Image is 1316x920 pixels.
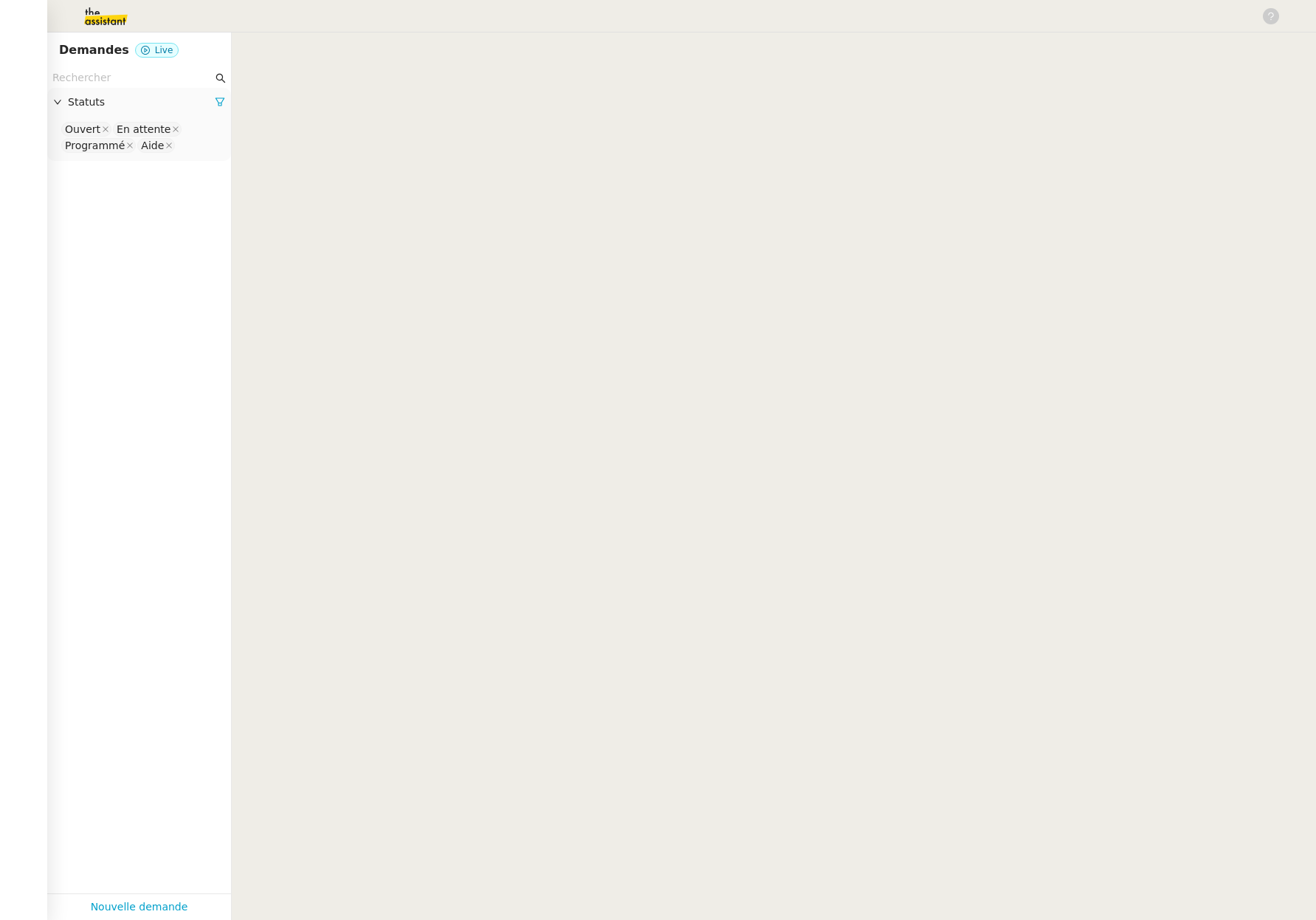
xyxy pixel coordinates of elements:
[141,139,164,152] div: Aide
[61,138,136,153] nz-select-item: Programmé
[68,94,215,111] span: Statuts
[61,122,111,137] nz-select-item: Ouvert
[65,139,125,152] div: Programmé
[117,123,170,136] div: En attente
[59,40,129,61] nz-page-header-title: Demandes
[91,899,188,916] a: Nouvelle demande
[137,138,175,153] nz-select-item: Aide
[113,122,182,137] nz-select-item: En attente
[155,45,173,55] span: Live
[52,69,213,86] input: Rechercher
[65,123,100,136] div: Ouvert
[47,88,231,117] div: Statuts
